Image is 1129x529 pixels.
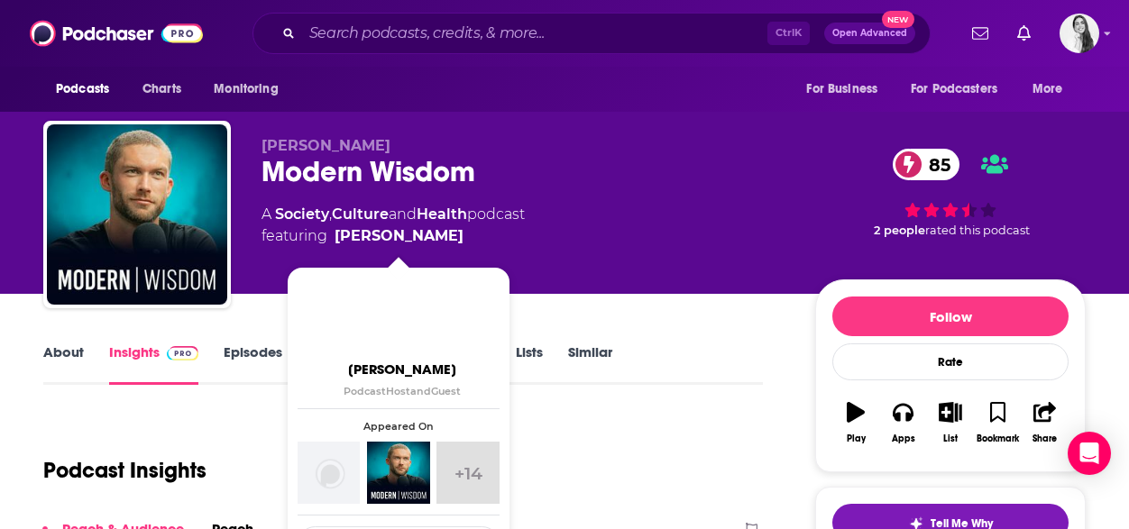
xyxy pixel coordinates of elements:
[1033,433,1057,444] div: Share
[224,343,314,385] a: Episodes994
[832,343,1069,380] div: Rate
[262,137,390,154] span: [PERSON_NAME]
[436,442,499,504] a: +14
[1020,72,1086,106] button: open menu
[1060,14,1099,53] span: Logged in as justina19148
[329,205,332,223] span: ,
[767,22,810,45] span: Ctrl K
[847,433,866,444] div: Play
[252,13,931,54] div: Search podcasts, credits, & more...
[335,225,464,247] a: Chris Williamson
[832,29,907,38] span: Open Advanced
[43,343,84,385] a: About
[1022,390,1069,455] button: Share
[974,390,1021,455] button: Bookmark
[298,420,500,433] span: Appeared On
[332,205,389,223] a: Culture
[201,72,301,106] button: open menu
[794,72,900,106] button: open menu
[879,390,926,455] button: Apps
[131,72,192,106] a: Charts
[965,18,996,49] a: Show notifications dropdown
[925,223,1030,237] span: rated this podcast
[832,296,1069,336] button: Follow
[43,72,133,106] button: open menu
[874,223,925,237] span: 2 people
[262,204,525,247] div: A podcast
[911,149,959,180] span: 85
[824,23,915,44] button: Open AdvancedNew
[1033,77,1063,102] span: More
[43,457,207,484] h1: Podcast Insights
[344,385,461,397] span: Podcast Host Guest
[899,72,1023,106] button: open menu
[882,11,914,28] span: New
[109,343,198,385] a: InsightsPodchaser Pro
[56,77,109,102] span: Podcasts
[806,77,877,102] span: For Business
[943,433,958,444] div: List
[911,77,997,102] span: For Podcasters
[30,16,203,50] img: Podchaser - Follow, Share and Rate Podcasts
[167,346,198,360] img: Podchaser Pro
[1068,432,1111,475] div: Open Intercom Messenger
[389,205,417,223] span: and
[1060,14,1099,53] img: User Profile
[47,124,227,305] img: Modern Wisdom
[1060,14,1099,53] button: Show profile menu
[262,225,525,247] span: featuring
[1010,18,1038,49] a: Show notifications dropdown
[977,433,1019,444] div: Bookmark
[568,343,612,385] a: Similar
[815,137,1086,249] div: 85 2 peoplerated this podcast
[516,343,543,385] a: Lists
[367,442,429,504] img: Modern Wisdom
[302,19,767,48] input: Search podcasts, credits, & more...
[417,205,467,223] a: Health
[410,385,431,397] span: and
[893,149,959,180] a: 85
[142,77,181,102] span: Charts
[832,390,879,455] button: Play
[275,205,329,223] a: Society
[301,360,503,397] a: [PERSON_NAME]PodcastHostandGuest
[892,433,915,444] div: Apps
[301,360,503,378] span: [PERSON_NAME]
[298,442,360,504] img: Modern Wisdom
[214,77,278,102] span: Monitoring
[927,390,974,455] button: List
